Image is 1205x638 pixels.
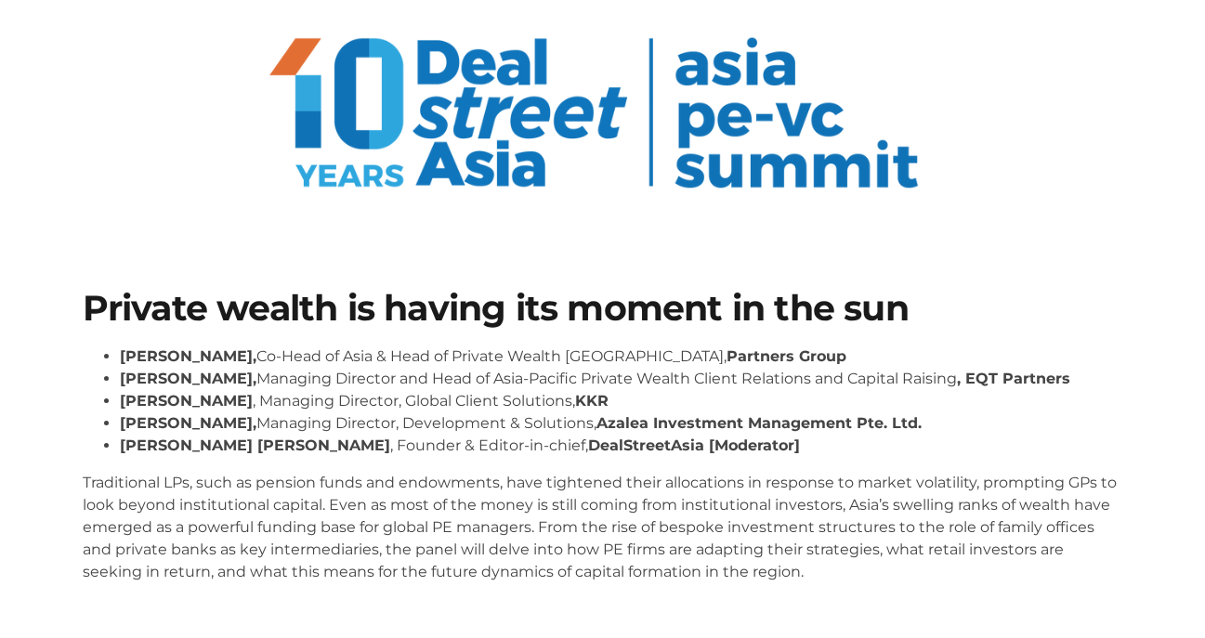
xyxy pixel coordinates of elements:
li: , Founder & Editor-in-chief, [120,435,1123,457]
strong: Partners Group [727,347,846,365]
li: Managing Director and Head of Asia-Pacific Private Wealth Client Relations and Capital Raising [120,368,1123,390]
strong: [PERSON_NAME] [PERSON_NAME] [120,436,390,454]
li: , Managing Director, Global Client Solutions, [120,390,1123,412]
strong: [PERSON_NAME], [120,347,256,365]
strong: [PERSON_NAME], [120,370,256,387]
li: Managing Director, Development & Solutions, [120,412,1123,435]
strong: [PERSON_NAME] [120,392,253,410]
strong: DealStreetAsia [Moderator] [588,436,800,454]
h1: Private wealth is having its moment in the sun [83,291,1123,326]
strong: Azalea Investment Management Pte. Ltd. [596,414,922,432]
strong: KKR [575,392,609,410]
li: Co-Head of Asia & Head of Private Wealth [GEOGRAPHIC_DATA], [120,345,1123,368]
strong: , EQT Partners [957,370,1070,387]
strong: [PERSON_NAME], [120,414,256,432]
p: Traditional LPs, such as pension funds and endowments, have tightened their allocations in respon... [83,472,1123,583]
